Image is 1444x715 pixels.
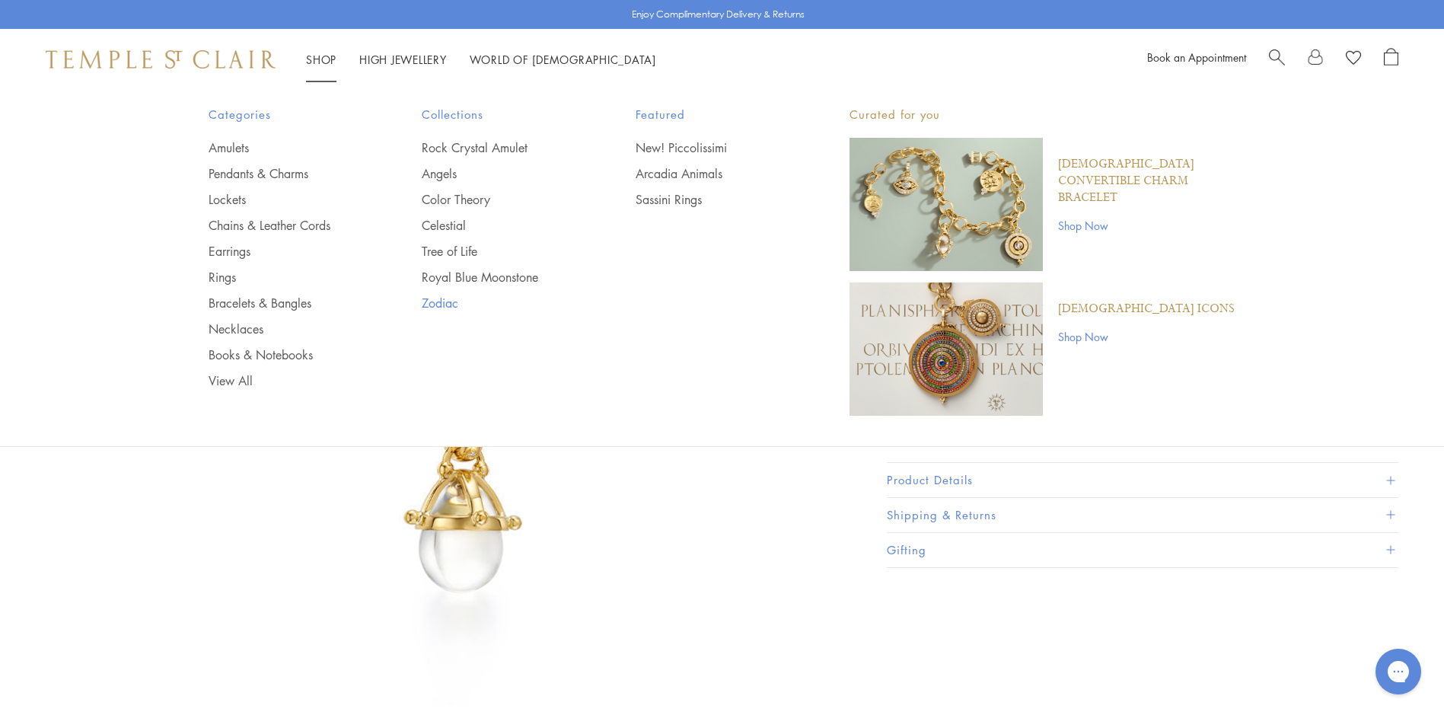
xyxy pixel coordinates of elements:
[887,463,1398,497] button: Product Details
[887,533,1398,567] button: Gifting
[422,269,575,286] a: Royal Blue Moonstone
[422,139,575,156] a: Rock Crystal Amulet
[887,498,1398,532] button: Shipping & Returns
[1147,49,1246,65] a: Book an Appointment
[1058,301,1235,318] a: [DEMOGRAPHIC_DATA] Icons
[306,50,656,69] nav: Main navigation
[632,7,805,22] p: Enjoy Complimentary Delivery & Returns
[359,52,447,67] a: High JewelleryHigh Jewellery
[636,191,789,208] a: Sassini Rings
[422,105,575,124] span: Collections
[209,346,362,363] a: Books & Notebooks
[422,191,575,208] a: Color Theory
[209,321,362,337] a: Necklaces
[209,105,362,124] span: Categories
[1058,328,1235,345] a: Shop Now
[1269,48,1285,71] a: Search
[1058,217,1236,234] a: Shop Now
[209,165,362,182] a: Pendants & Charms
[422,243,575,260] a: Tree of Life
[636,139,789,156] a: New! Piccolissimi
[422,217,575,234] a: Celestial
[209,295,362,311] a: Bracelets & Bangles
[209,217,362,234] a: Chains & Leather Cords
[306,52,336,67] a: ShopShop
[46,50,276,69] img: Temple St. Clair
[209,191,362,208] a: Lockets
[470,52,656,67] a: World of [DEMOGRAPHIC_DATA]World of [DEMOGRAPHIC_DATA]
[1058,156,1236,206] a: [DEMOGRAPHIC_DATA] Convertible Charm Bracelet
[209,139,362,156] a: Amulets
[850,105,1236,124] p: Curated for you
[209,243,362,260] a: Earrings
[209,269,362,286] a: Rings
[209,372,362,389] a: View All
[422,165,575,182] a: Angels
[422,295,575,311] a: Zodiac
[636,105,789,124] span: Featured
[1346,48,1361,71] a: View Wishlist
[636,165,789,182] a: Arcadia Animals
[1368,643,1429,700] iframe: Gorgias live chat messenger
[1384,48,1398,71] a: Open Shopping Bag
